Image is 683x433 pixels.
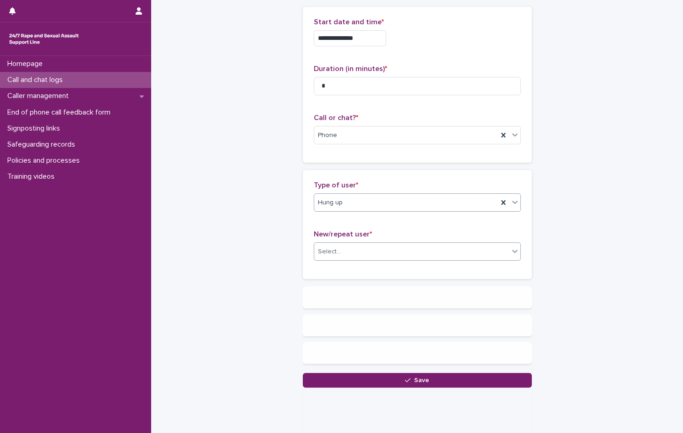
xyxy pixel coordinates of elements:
button: Save [303,373,532,388]
img: rhQMoQhaT3yELyF149Cw [7,30,81,48]
p: Caller management [4,92,76,100]
p: Call and chat logs [4,76,70,84]
p: Training videos [4,172,62,181]
p: Homepage [4,60,50,68]
span: Save [414,377,429,384]
p: Signposting links [4,124,67,133]
p: Policies and processes [4,156,87,165]
span: New/repeat user [314,230,372,238]
p: End of phone call feedback form [4,108,118,117]
span: Start date and time [314,18,384,26]
span: Phone [318,131,337,140]
span: Call or chat? [314,114,358,121]
p: Safeguarding records [4,140,82,149]
span: Duration (in minutes) [314,65,387,72]
div: Select... [318,247,341,257]
span: Hung up [318,198,343,208]
span: Type of user [314,181,358,189]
